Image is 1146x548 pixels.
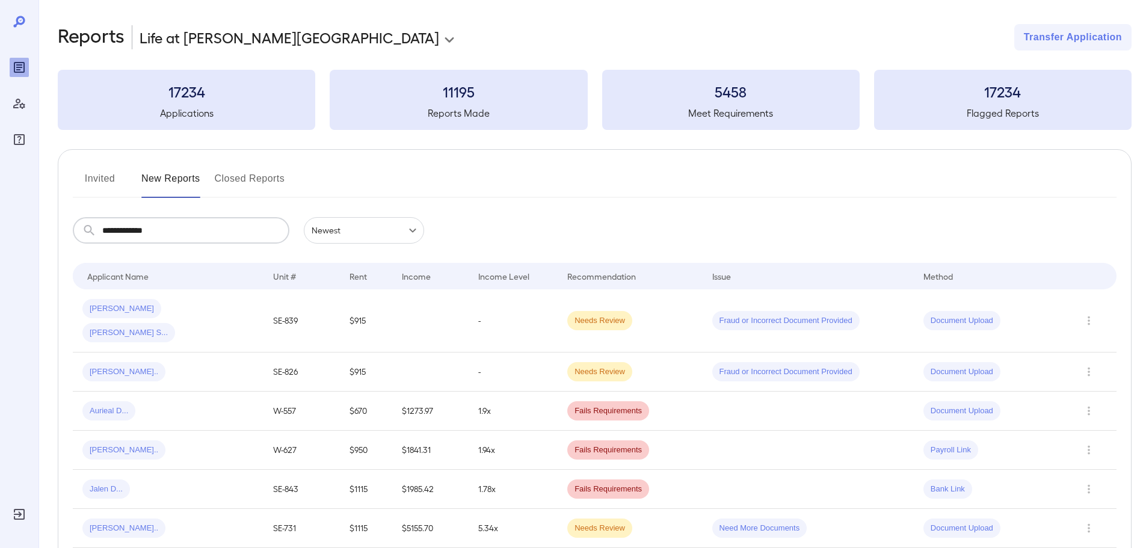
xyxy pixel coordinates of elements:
div: Income Level [478,269,529,283]
button: Transfer Application [1014,24,1132,51]
td: $1985.42 [392,470,469,509]
span: [PERSON_NAME] [82,303,161,315]
td: $1115 [340,509,392,548]
button: Closed Reports [215,169,285,198]
div: FAQ [10,130,29,149]
span: [PERSON_NAME].. [82,523,165,534]
span: Needs Review [567,315,632,327]
span: Need More Documents [712,523,807,534]
h5: Applications [58,106,315,120]
td: SE-839 [263,289,340,353]
td: 5.34x [469,509,558,548]
span: Fails Requirements [567,405,649,417]
td: W-557 [263,392,340,431]
button: Row Actions [1079,479,1098,499]
h3: 11195 [330,82,587,101]
button: Row Actions [1079,440,1098,460]
h5: Meet Requirements [602,106,860,120]
td: $915 [340,289,392,353]
span: Document Upload [923,366,1000,378]
td: $915 [340,353,392,392]
button: Row Actions [1079,519,1098,538]
td: W-627 [263,431,340,470]
span: Document Upload [923,523,1000,534]
span: [PERSON_NAME] S... [82,327,175,339]
div: Income [402,269,431,283]
h5: Reports Made [330,106,587,120]
h5: Flagged Reports [874,106,1132,120]
div: Log Out [10,505,29,524]
span: Needs Review [567,366,632,378]
span: Fraud or Incorrect Document Provided [712,315,860,327]
td: $670 [340,392,392,431]
td: $1273.97 [392,392,469,431]
div: Issue [712,269,732,283]
td: $1115 [340,470,392,509]
button: Row Actions [1079,311,1098,330]
h3: 17234 [874,82,1132,101]
h3: 5458 [602,82,860,101]
td: - [469,289,558,353]
div: Method [923,269,953,283]
td: - [469,353,558,392]
span: Jalen D... [82,484,130,495]
td: SE-731 [263,509,340,548]
p: Life at [PERSON_NAME][GEOGRAPHIC_DATA] [140,28,439,47]
div: Applicant Name [87,269,149,283]
span: Fraud or Incorrect Document Provided [712,366,860,378]
span: Payroll Link [923,445,978,456]
td: 1.94x [469,431,558,470]
span: Fails Requirements [567,445,649,456]
span: Document Upload [923,315,1000,327]
span: Fails Requirements [567,484,649,495]
summary: 17234Applications11195Reports Made5458Meet Requirements17234Flagged Reports [58,70,1132,130]
button: Row Actions [1079,401,1098,420]
h2: Reports [58,24,125,51]
span: Bank Link [923,484,972,495]
div: Newest [304,217,424,244]
span: Aurieal D... [82,405,135,417]
span: Document Upload [923,405,1000,417]
span: Needs Review [567,523,632,534]
span: [PERSON_NAME].. [82,445,165,456]
button: New Reports [141,169,200,198]
button: Invited [73,169,127,198]
td: 1.9x [469,392,558,431]
div: Rent [350,269,369,283]
div: Recommendation [567,269,636,283]
div: Manage Users [10,94,29,113]
td: $1841.31 [392,431,469,470]
td: 1.78x [469,470,558,509]
button: Row Actions [1079,362,1098,381]
h3: 17234 [58,82,315,101]
span: [PERSON_NAME].. [82,366,165,378]
td: SE-843 [263,470,340,509]
div: Reports [10,58,29,77]
td: $950 [340,431,392,470]
td: SE-826 [263,353,340,392]
div: Unit # [273,269,296,283]
td: $5155.70 [392,509,469,548]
